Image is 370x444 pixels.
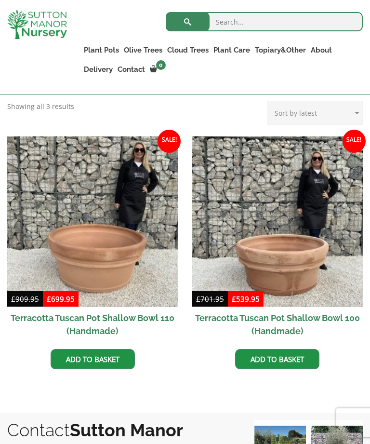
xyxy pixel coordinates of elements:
[196,294,200,304] span: £
[47,294,75,304] bdi: 699.95
[147,63,169,76] a: 0
[267,101,363,125] select: Shop order
[235,349,319,369] a: Add to basket: “Terracotta Tuscan Pot Shallow Bowl 100 (Handmade)”
[121,43,165,57] a: Olive Trees
[7,307,178,342] h2: Terracotta Tuscan Pot Shallow Bowl 110 (Handmade)
[7,10,67,39] img: logo
[308,43,334,57] a: About
[158,130,181,153] span: Sale!
[115,63,147,76] a: Contact
[166,12,363,31] input: Search...
[211,43,252,57] a: Plant Care
[232,294,260,304] bdi: 539.95
[192,136,363,342] a: Sale! Terracotta Tuscan Pot Shallow Bowl 100 (Handmade)
[192,136,363,307] img: Terracotta Tuscan Pot Shallow Bowl 100 (Handmade)
[232,294,236,304] span: £
[81,43,121,57] a: Plant Pots
[343,130,366,153] span: Sale!
[156,60,166,70] span: 0
[47,294,51,304] span: £
[196,294,224,304] bdi: 701.95
[192,307,363,342] h2: Terracotta Tuscan Pot Shallow Bowl 100 (Handmade)
[11,294,15,304] span: £
[81,63,115,76] a: Delivery
[7,101,74,112] p: Showing all 3 results
[11,294,39,304] bdi: 909.95
[7,136,178,342] a: Sale! Terracotta Tuscan Pot Shallow Bowl 110 (Handmade)
[51,349,135,369] a: Add to basket: “Terracotta Tuscan Pot Shallow Bowl 110 (Handmade)”
[252,43,308,57] a: Topiary&Other
[7,136,178,307] img: Terracotta Tuscan Pot Shallow Bowl 110 (Handmade)
[165,43,211,57] a: Cloud Trees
